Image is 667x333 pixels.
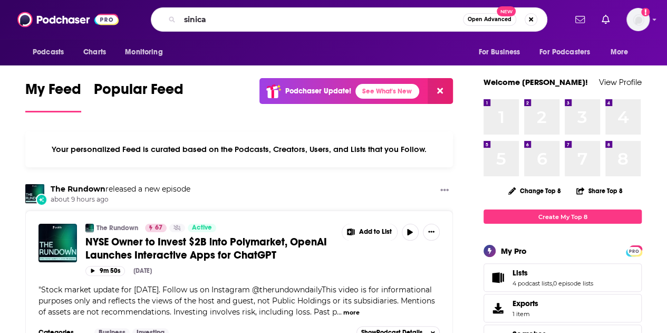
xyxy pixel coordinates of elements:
span: PRO [627,247,640,255]
button: Show More Button [436,184,453,197]
img: Podchaser - Follow, Share and Rate Podcasts [17,9,119,30]
span: Active [192,223,212,233]
a: Popular Feed [94,80,183,112]
img: User Profile [626,8,650,31]
a: PRO [627,246,640,254]
a: My Feed [25,80,81,112]
span: 67 [155,223,162,233]
a: Lists [487,270,508,285]
span: Exports [487,301,508,316]
span: , [552,280,553,287]
div: Search podcasts, credits, & more... [151,7,547,32]
span: Add to List [359,228,392,236]
a: See What's New [355,84,419,99]
a: Create My Top 8 [484,210,642,224]
a: 0 episode lists [553,280,593,287]
a: Welcome [PERSON_NAME]! [484,77,588,87]
p: Podchaser Update! [285,87,351,96]
span: Monitoring [125,45,162,60]
span: Popular Feed [94,80,183,104]
span: 1 item [513,310,538,318]
button: 9m 50s [85,266,125,276]
span: Logged in as gmalloy [626,8,650,31]
a: Charts [76,42,112,62]
svg: Add a profile image [641,8,650,16]
button: open menu [471,42,533,62]
span: NYSE Owner to Invest $2B into Polymarket, OpenAI Launches Interactive Apps for ChatGPT [85,235,327,262]
span: Open Advanced [468,17,511,22]
span: ... [337,307,342,317]
button: open menu [603,42,642,62]
a: Exports [484,294,642,322]
a: The Rundown [96,224,138,232]
div: Your personalized Feed is curated based on the Podcasts, Creators, Users, and Lists that you Follow. [25,131,453,167]
button: Open AdvancedNew [463,13,516,26]
span: about 9 hours ago [51,195,190,204]
a: Show notifications dropdown [597,11,614,28]
div: My Pro [501,246,527,256]
a: Lists [513,268,593,278]
div: [DATE] [133,267,152,274]
button: Show More Button [342,224,397,241]
span: For Business [478,45,520,60]
a: The Rundown [51,184,105,194]
button: open menu [118,42,176,62]
span: Podcasts [33,45,64,60]
button: open menu [25,42,78,62]
span: New [497,6,516,16]
span: More [611,45,629,60]
button: open menu [533,42,605,62]
a: 4 podcast lists [513,280,552,287]
img: The Rundown [25,184,44,203]
button: Change Top 8 [502,184,567,197]
div: New Episode [36,194,47,205]
span: Exports [513,299,538,308]
button: more [343,308,360,317]
button: Share Top 8 [576,180,623,201]
span: Lists [513,268,528,278]
span: Stock market update for [DATE]. Follow us on Instagram ⁠⁠⁠⁠⁠⁠⁠⁠@therundowndaily⁠⁠⁠⁠⁠⁠⁠⁠This video... [38,285,435,317]
a: View Profile [599,77,642,87]
a: 67 [145,224,167,232]
img: NYSE Owner to Invest $2B into Polymarket, OpenAI Launches Interactive Apps for ChatGPT [38,224,77,262]
img: The Rundown [85,224,94,232]
span: Charts [83,45,106,60]
input: Search podcasts, credits, & more... [180,11,463,28]
span: For Podcasters [539,45,590,60]
button: Show profile menu [626,8,650,31]
button: Show More Button [423,224,440,241]
h3: released a new episode [51,184,190,194]
span: Lists [484,263,642,292]
span: " [38,285,435,317]
span: My Feed [25,80,81,104]
a: NYSE Owner to Invest $2B into Polymarket, OpenAI Launches Interactive Apps for ChatGPT [85,235,334,262]
a: Show notifications dropdown [571,11,589,28]
a: Active [188,224,216,232]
